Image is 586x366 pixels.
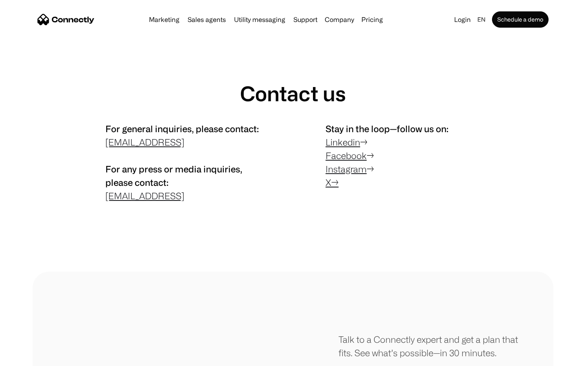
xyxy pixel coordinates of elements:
p: → → → [326,122,481,189]
a: → [331,177,339,187]
span: For general inquiries, please contact: [105,124,259,134]
a: Sales agents [184,16,229,23]
span: Stay in the loop—follow us on: [326,124,448,134]
div: Company [325,14,354,25]
a: Instagram [326,164,367,174]
h1: Contact us [240,81,346,106]
a: [EMAIL_ADDRESS] [105,137,184,147]
a: Utility messaging [231,16,289,23]
aside: Language selected: English [8,351,49,363]
a: Pricing [358,16,386,23]
span: For any press or media inquiries, please contact: [105,164,242,187]
div: Talk to a Connectly expert and get a plan that fits. See what’s possible—in 30 minutes. [339,333,521,359]
a: Marketing [146,16,183,23]
a: Facebook [326,150,367,161]
a: Schedule a demo [492,11,549,28]
a: Login [451,14,474,25]
a: Support [290,16,321,23]
a: X [326,177,331,187]
a: [EMAIL_ADDRESS] [105,191,184,201]
div: en [477,14,485,25]
a: Linkedin [326,137,360,147]
ul: Language list [16,352,49,363]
